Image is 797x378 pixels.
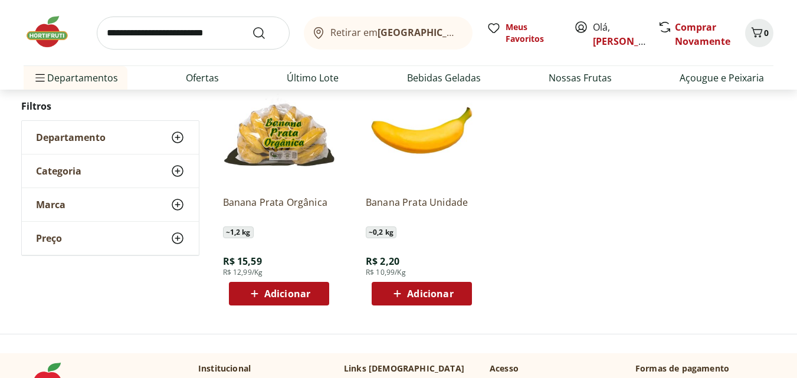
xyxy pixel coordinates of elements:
button: Menu [33,64,47,92]
img: Hortifruti [24,14,83,50]
a: Comprar Novamente [675,21,730,48]
button: Departamento [22,121,199,154]
span: Adicionar [264,289,310,298]
span: Meus Favoritos [506,21,560,45]
span: Retirar em [330,27,461,38]
span: Categoria [36,165,81,177]
span: Adicionar [407,289,453,298]
p: Formas de pagamento [635,363,773,374]
h2: Filtros [21,94,199,118]
span: R$ 2,20 [366,255,399,268]
button: Submit Search [252,26,280,40]
a: Bebidas Geladas [407,71,481,85]
button: Categoria [22,155,199,188]
a: Meus Favoritos [487,21,560,45]
button: Carrinho [745,19,773,47]
button: Adicionar [372,282,472,305]
button: Preço [22,222,199,255]
button: Retirar em[GEOGRAPHIC_DATA]/[GEOGRAPHIC_DATA] [304,17,473,50]
b: [GEOGRAPHIC_DATA]/[GEOGRAPHIC_DATA] [378,26,576,39]
span: Preço [36,232,62,244]
a: Nossas Frutas [549,71,612,85]
span: ~ 0,2 kg [366,226,396,238]
a: Último Lote [287,71,339,85]
span: R$ 12,99/Kg [223,268,263,277]
a: Açougue e Peixaria [680,71,764,85]
p: Acesso [490,363,519,374]
img: Banana Prata Orgânica [223,74,335,186]
span: Olá, [593,20,645,48]
button: Marca [22,188,199,221]
a: Banana Prata Unidade [366,196,478,222]
a: Banana Prata Orgânica [223,196,335,222]
span: 0 [764,27,769,38]
span: Marca [36,199,65,211]
img: Banana Prata Unidade [366,74,478,186]
span: ~ 1,2 kg [223,226,254,238]
p: Links [DEMOGRAPHIC_DATA] [344,363,464,374]
input: search [97,17,290,50]
span: R$ 15,59 [223,255,262,268]
span: R$ 10,99/Kg [366,268,406,277]
p: Institucional [198,363,251,374]
button: Adicionar [229,282,329,305]
a: Ofertas [186,71,219,85]
span: Departamentos [33,64,118,92]
a: [PERSON_NAME] [593,35,670,48]
span: Departamento [36,132,106,143]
